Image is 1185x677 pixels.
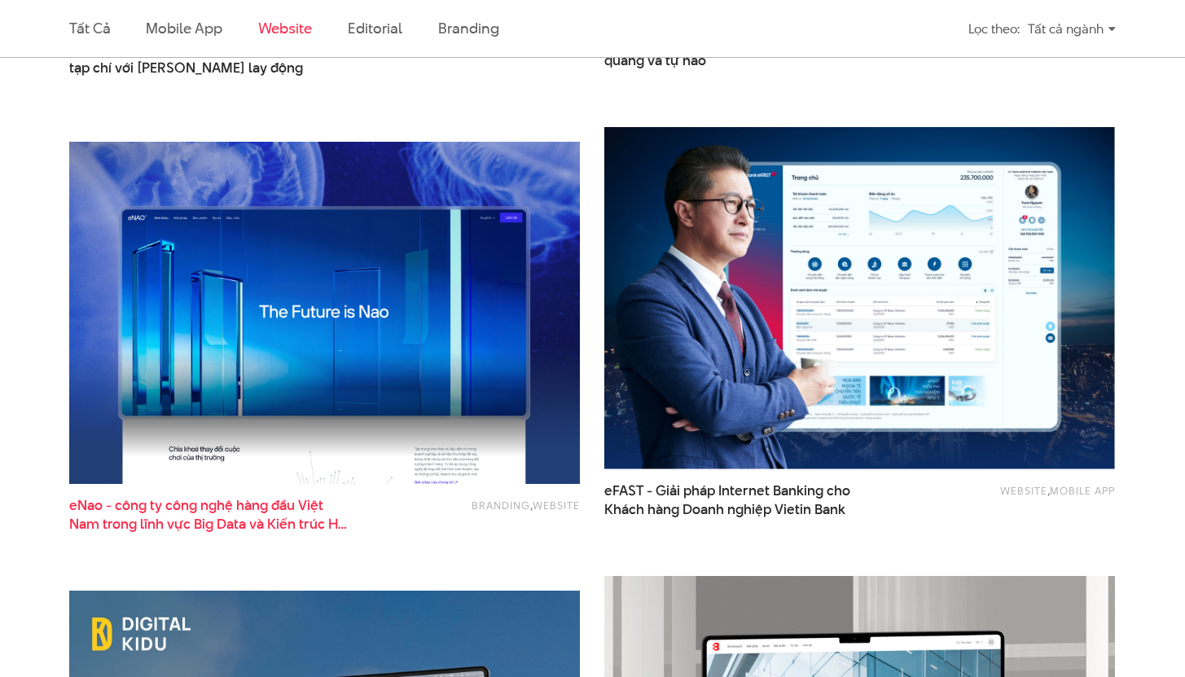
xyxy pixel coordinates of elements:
a: Website [533,498,580,512]
a: eNao - công ty công nghệ hàng đầu ViệtNam trong lĩnh vực Big Data và Kiến trúc Hệ thống [69,496,350,534]
a: Tất cả [69,18,110,38]
a: Editorial [348,18,402,38]
img: eNao [69,142,580,484]
a: Mobile app [1050,483,1115,498]
a: Branding [472,498,530,512]
a: Website [1000,483,1047,498]
img: Efast_internet_banking_Thiet_ke_Trai_nghiemThumbnail [604,127,1115,469]
a: Mobile app [146,18,222,38]
span: quang và tự hào [604,51,706,70]
div: Lọc theo: [968,15,1020,43]
span: Nam trong lĩnh vực Big Data và Kiến trúc Hệ thống [69,515,350,534]
span: Website Mannup - Thổi hồn phong cách cho [69,40,350,77]
a: Branding [438,18,498,38]
span: eFAST - Giải pháp Internet Banking cho [604,481,885,519]
a: Website [258,18,312,38]
span: eNao - công ty công nghệ hàng đầu Việt [69,496,350,534]
span: Khách hàng Doanh nghiệp Vietin Bank [604,500,845,519]
a: Website Mannup - Thổi hồn phong cách chotạp chí với [PERSON_NAME] lay động [69,40,350,77]
a: eFAST - Giải pháp Internet Banking choKhách hàng Doanh nghiệp Vietin Bank [604,481,885,519]
div: , [375,496,580,525]
div: , [911,481,1115,511]
div: Tất cả ngành [1028,15,1116,43]
span: tạp chí với [PERSON_NAME] lay động [69,59,303,77]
